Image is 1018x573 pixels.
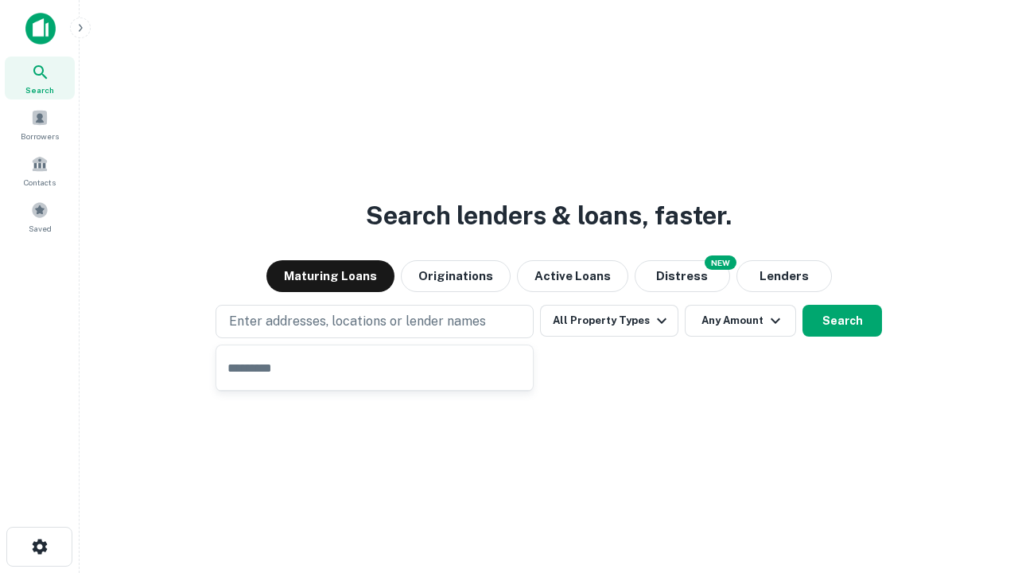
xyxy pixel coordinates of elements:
span: Saved [29,222,52,235]
button: Any Amount [685,305,796,337]
a: Borrowers [5,103,75,146]
button: Search [802,305,882,337]
span: Contacts [24,176,56,189]
iframe: Chat Widget [938,446,1018,522]
p: Enter addresses, locations or lender names [229,312,486,331]
h3: Search lenders & loans, faster. [366,197,732,235]
a: Contacts [5,149,75,192]
button: Active Loans [517,260,628,292]
a: Saved [5,195,75,238]
img: capitalize-icon.png [25,13,56,45]
span: Search [25,84,54,96]
button: Enter addresses, locations or lender names [216,305,534,338]
button: Search distressed loans with lien and other non-mortgage details. [635,260,730,292]
button: Originations [401,260,511,292]
span: Borrowers [21,130,59,142]
button: All Property Types [540,305,678,337]
button: Lenders [736,260,832,292]
a: Search [5,57,75,99]
button: Maturing Loans [266,260,394,292]
div: NEW [705,255,736,270]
